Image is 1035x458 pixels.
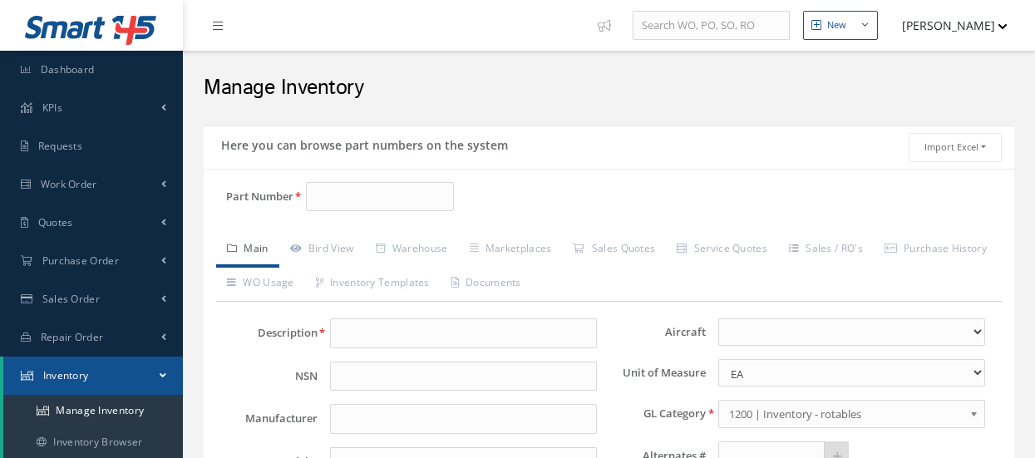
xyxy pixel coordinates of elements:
label: NSN [220,370,318,382]
a: Sales / RO's [778,233,874,268]
a: WO Usage [216,267,305,302]
label: Aircraft [609,326,707,338]
span: Requests [38,139,82,153]
span: Work Order [41,177,97,191]
div: New [827,18,846,32]
h5: Here you can browse part numbers on the system [216,133,508,153]
button: New [803,11,878,40]
label: Unit of Measure [609,367,707,379]
span: Dashboard [41,62,95,76]
a: Inventory Browser [3,426,183,458]
h2: Manage Inventory [204,76,1014,101]
span: Sales Order [42,292,100,306]
a: Inventory [3,357,183,395]
a: Service Quotes [666,233,778,268]
a: Sales Quotes [562,233,666,268]
span: 1200 | Inventory - rotables [729,404,964,424]
a: Main [216,233,279,268]
a: Inventory Templates [305,267,441,302]
label: GL Category [609,407,707,420]
label: Part Number [204,190,293,203]
label: Manufacturer [220,412,318,425]
a: Manage Inventory [3,395,183,426]
a: Bird View [279,233,365,268]
span: Repair Order [41,330,104,344]
a: Purchase History [874,233,998,268]
span: Purchase Order [42,254,119,268]
span: Inventory [43,368,89,382]
span: KPIs [42,101,62,115]
button: Import Excel [909,133,1002,162]
a: Documents [441,267,532,302]
a: Marketplaces [459,233,563,268]
input: Search WO, PO, SO, RO [633,11,790,41]
span: Quotes [38,215,73,229]
button: [PERSON_NAME] [886,9,1008,42]
a: Warehouse [365,233,459,268]
label: Description [220,327,318,339]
